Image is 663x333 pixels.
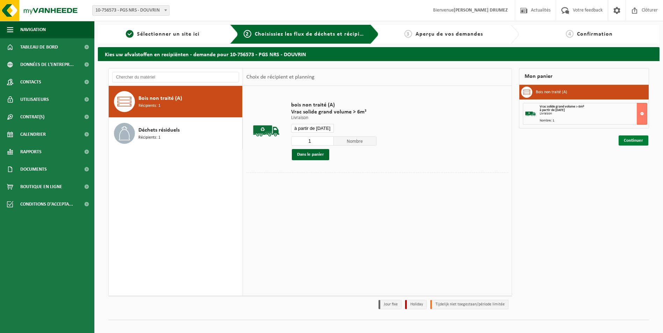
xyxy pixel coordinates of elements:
span: bois non traité (A) [291,102,376,109]
span: Calendrier [20,126,46,143]
span: Vrac solide grand volume > 6m³ [540,105,584,109]
span: Navigation [20,21,46,38]
span: Contacts [20,73,41,91]
span: Utilisateurs [20,91,49,108]
span: Choisissiez les flux de déchets et récipients [255,31,371,37]
li: Tijdelijk niet toegestaan/période limitée [430,300,509,309]
span: Boutique en ligne [20,178,62,195]
li: Holiday [405,300,427,309]
h3: Bois non traité (A) [536,87,567,98]
span: Bois non traité (A) [138,94,182,103]
input: Chercher du matériel [112,72,239,82]
span: Conditions d'accepta... [20,195,73,213]
span: Contrat(s) [20,108,44,126]
span: 10-756573 - PGS NRS - DOUVRIN [92,5,170,16]
span: Documents [20,161,47,178]
a: 1Sélectionner un site ici [101,30,224,38]
span: 10-756573 - PGS NRS - DOUVRIN [93,6,169,15]
strong: à partir de [DATE] [540,108,565,112]
span: Récipients: 1 [138,134,160,141]
span: Rapports [20,143,42,161]
strong: [PERSON_NAME] DRUMEZ [454,8,508,13]
span: 3 [404,30,412,38]
input: Sélectionnez date [291,124,334,133]
button: Dans le panier [292,149,329,160]
span: Tableau de bord [20,38,58,56]
span: 1 [126,30,134,38]
span: Déchets résiduels [138,126,180,134]
span: Confirmation [577,31,613,37]
span: Vrac solide grand volume > 6m³ [291,109,376,116]
span: 2 [244,30,251,38]
span: Aperçu de vos demandes [416,31,483,37]
p: Livraison [291,116,376,120]
button: Bois non traité (A) Récipients: 1 [109,86,243,118]
span: Nombre [334,136,376,146]
span: Données de l'entrepr... [20,56,74,73]
li: Jour fixe [379,300,402,309]
a: Continuer [619,135,648,146]
button: Déchets résiduels Récipients: 1 [109,118,243,149]
h2: Kies uw afvalstoffen en recipiënten - demande pour 10-756573 - PGS NRS - DOUVRIN [98,47,660,61]
span: 4 [566,30,574,38]
span: Sélectionner un site ici [137,31,200,37]
div: Choix de récipient et planning [243,68,318,86]
div: Nombre: 1 [540,119,647,123]
div: Mon panier [519,68,649,85]
div: Livraison [540,112,647,116]
span: Récipients: 1 [138,103,160,109]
